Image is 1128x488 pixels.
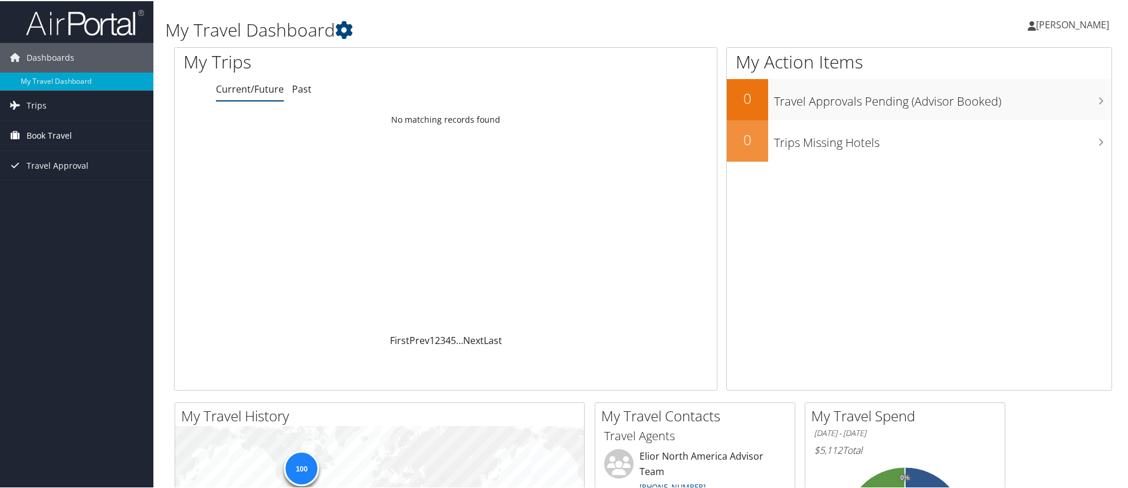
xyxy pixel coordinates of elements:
[1036,17,1109,30] span: [PERSON_NAME]
[774,127,1111,150] h3: Trips Missing Hotels
[440,333,445,346] a: 3
[409,333,429,346] a: Prev
[774,86,1111,109] h3: Travel Approvals Pending (Advisor Booked)
[175,108,717,129] td: No matching records found
[390,333,409,346] a: First
[601,405,795,425] h2: My Travel Contacts
[1028,6,1121,41] a: [PERSON_NAME]
[181,405,584,425] h2: My Travel History
[900,473,910,480] tspan: 0%
[445,333,451,346] a: 4
[811,405,1005,425] h2: My Travel Spend
[284,450,319,485] div: 100
[604,427,786,443] h3: Travel Agents
[456,333,463,346] span: …
[727,78,1111,119] a: 0Travel Approvals Pending (Advisor Booked)
[727,129,768,149] h2: 0
[484,333,502,346] a: Last
[165,17,802,41] h1: My Travel Dashboard
[727,119,1111,161] a: 0Trips Missing Hotels
[814,443,842,456] span: $5,112
[429,333,435,346] a: 1
[216,81,284,94] a: Current/Future
[27,120,72,149] span: Book Travel
[183,48,482,73] h1: My Trips
[292,81,311,94] a: Past
[727,48,1111,73] h1: My Action Items
[27,90,47,119] span: Trips
[27,42,74,71] span: Dashboards
[814,427,996,438] h6: [DATE] - [DATE]
[463,333,484,346] a: Next
[814,443,996,456] h6: Total
[26,8,144,35] img: airportal-logo.png
[27,150,88,179] span: Travel Approval
[435,333,440,346] a: 2
[451,333,456,346] a: 5
[727,87,768,107] h2: 0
